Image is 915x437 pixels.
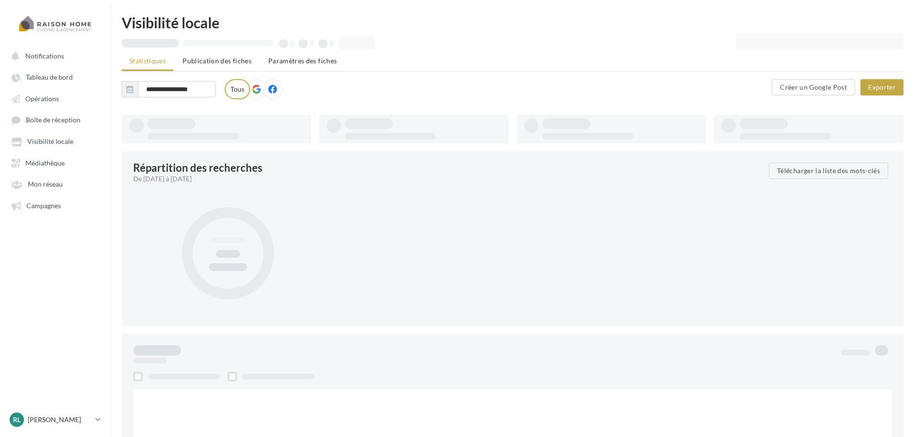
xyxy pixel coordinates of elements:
[6,90,104,107] a: Opérations
[28,415,91,425] p: [PERSON_NAME]
[26,201,61,210] span: Campagnes
[28,180,63,189] span: Mon réseau
[25,52,64,60] span: Notifications
[122,15,904,30] div: Visibilité locale
[133,174,761,184] div: De [DATE] à [DATE]
[25,94,59,103] span: Opérations
[769,163,888,179] button: Télécharger la liste des mots-clés
[772,79,855,95] button: Créer un Google Post
[6,111,104,129] a: Boîte de réception
[860,79,904,95] button: Exporter
[133,163,263,173] div: Répartition des recherches
[8,411,103,429] a: RL [PERSON_NAME]
[6,68,104,85] a: Tableau de bord
[25,159,65,167] span: Médiathèque
[6,175,104,192] a: Mon réseau
[6,154,104,171] a: Médiathèque
[13,415,21,425] span: RL
[6,47,101,64] button: Notifications
[26,116,80,124] span: Boîte de réception
[6,197,104,214] a: Campagnes
[6,132,104,150] a: Visibilité locale
[27,138,73,146] span: Visibilité locale
[183,57,252,65] span: Publication des fiches
[225,79,250,99] label: Tous
[26,73,73,82] span: Tableau de bord
[268,57,337,65] span: Paramètres des fiches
